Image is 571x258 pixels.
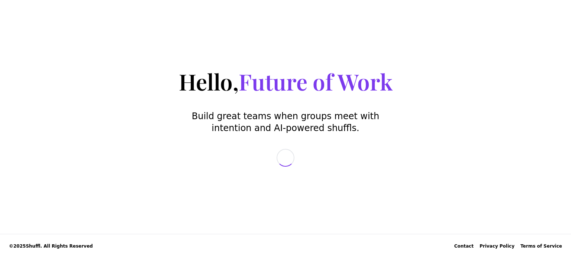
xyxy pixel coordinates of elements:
[480,243,514,249] a: Privacy Policy
[454,243,474,249] div: Contact
[239,66,393,96] span: Future of Work
[520,243,562,249] a: Terms of Service
[190,110,381,134] p: Build great teams when groups meet with intention and AI-powered shuffls.
[9,243,93,249] span: © 2025 Shuffl. All Rights Reserved
[179,68,393,95] h1: Hello,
